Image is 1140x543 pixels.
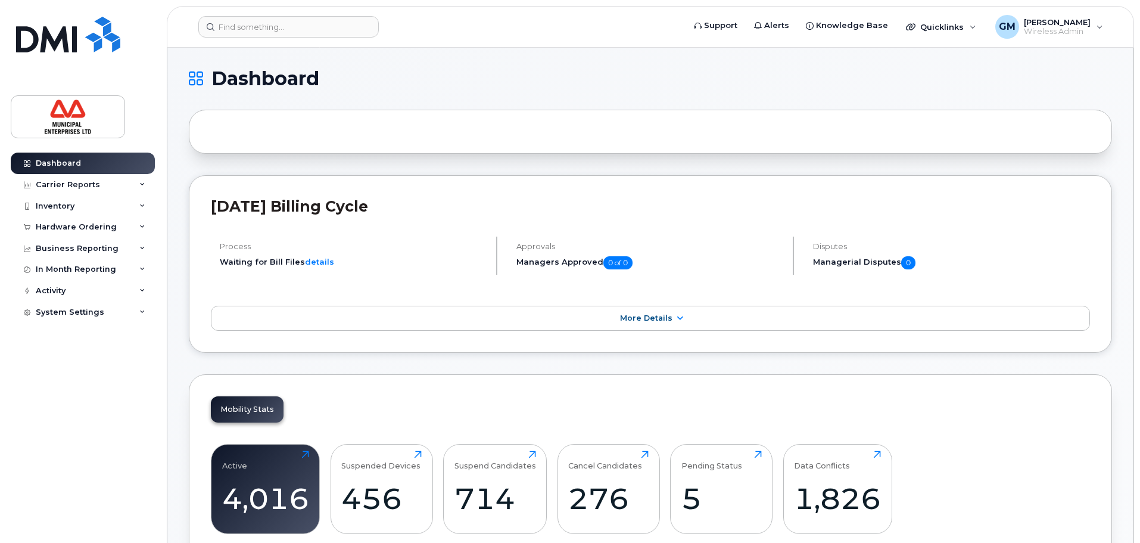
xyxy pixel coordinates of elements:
[454,451,536,470] div: Suspend Candidates
[454,451,536,527] a: Suspend Candidates714
[516,242,783,251] h4: Approvals
[454,481,536,516] div: 714
[681,451,762,527] a: Pending Status5
[794,451,881,527] a: Data Conflicts1,826
[222,451,247,470] div: Active
[681,481,762,516] div: 5
[220,256,486,268] li: Waiting for Bill Files
[568,451,649,527] a: Cancel Candidates276
[211,197,1090,215] h2: [DATE] Billing Cycle
[211,70,319,88] span: Dashboard
[620,314,672,322] span: More Details
[794,451,850,470] div: Data Conflicts
[222,481,309,516] div: 4,016
[794,481,881,516] div: 1,826
[681,451,742,470] div: Pending Status
[901,256,915,269] span: 0
[516,256,783,269] h5: Managers Approved
[341,451,422,527] a: Suspended Devices456
[341,481,422,516] div: 456
[603,256,633,269] span: 0 of 0
[813,242,1090,251] h4: Disputes
[813,256,1090,269] h5: Managerial Disputes
[568,481,649,516] div: 276
[341,451,421,470] div: Suspended Devices
[305,257,334,266] a: details
[568,451,642,470] div: Cancel Candidates
[222,451,309,527] a: Active4,016
[220,242,486,251] h4: Process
